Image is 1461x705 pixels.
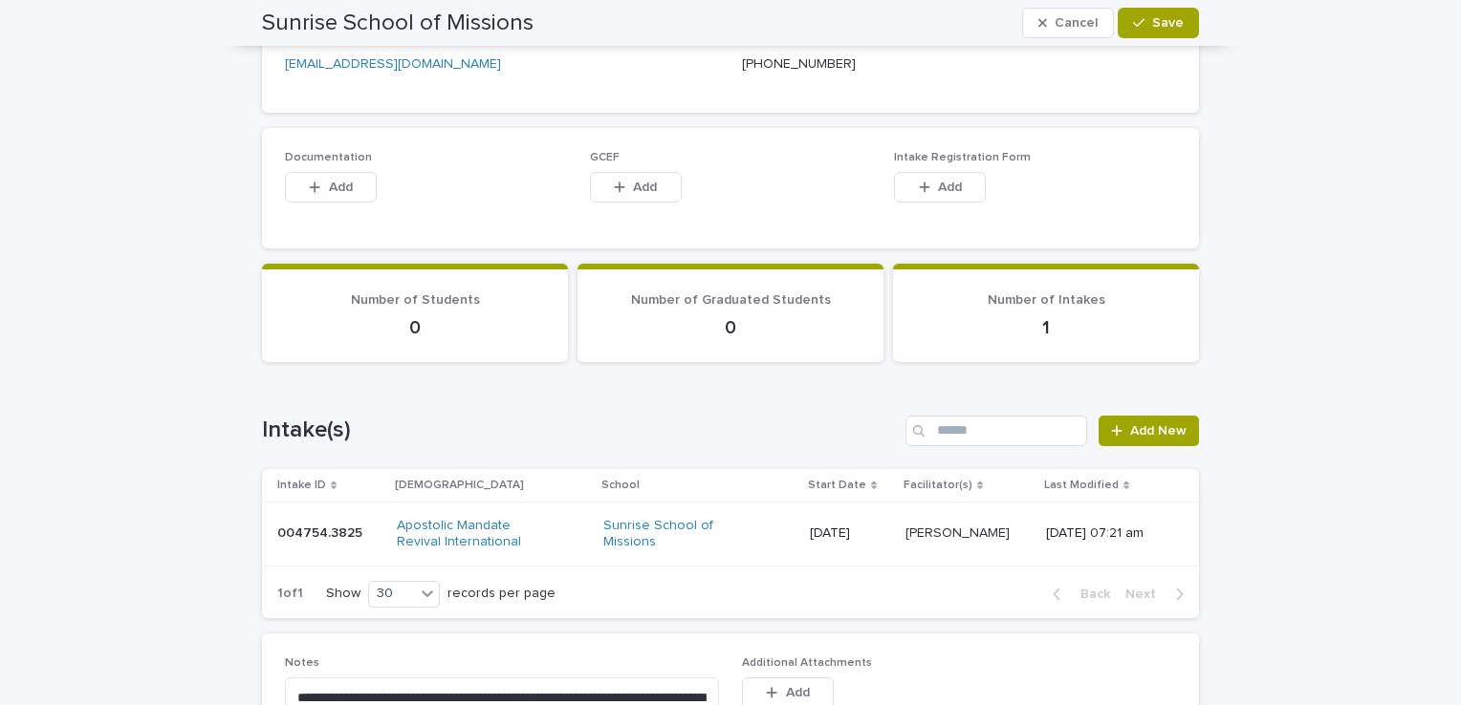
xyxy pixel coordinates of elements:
[742,657,872,669] span: Additional Attachments
[285,152,372,163] span: Documentation
[603,518,763,550] a: Sunrise School of Missions
[1037,586,1118,603] button: Back
[326,586,360,602] p: Show
[590,172,682,203] button: Add
[262,10,534,37] h2: Sunrise School of Missions
[447,586,556,602] p: records per page
[742,54,1176,75] p: [PHONE_NUMBER]
[938,181,962,194] span: Add
[262,570,318,617] p: 1 of 1
[1130,424,1187,438] span: Add New
[808,475,866,496] p: Start Date
[601,475,640,496] p: School
[1152,16,1184,30] span: Save
[277,475,326,496] p: Intake ID
[633,181,657,194] span: Add
[631,293,831,307] span: Number of Graduated Students
[262,502,1199,566] tr: 004754.3825004754.3825 Apostolic Mandate Revival International Sunrise School of Missions [DATE][...
[277,522,366,542] p: 004754.3825
[329,181,353,194] span: Add
[600,316,861,339] p: 0
[1055,16,1098,30] span: Cancel
[810,525,890,542] p: [DATE]
[285,172,377,203] button: Add
[1099,416,1199,446] a: Add New
[916,316,1176,339] p: 1
[590,152,620,163] span: GCEF
[1125,587,1167,601] span: Next
[395,475,524,496] p: [DEMOGRAPHIC_DATA]
[262,417,898,444] h1: Intake(s)
[905,522,1014,542] p: [PERSON_NAME]
[988,293,1105,307] span: Number of Intakes
[351,293,480,307] span: Number of Students
[1069,587,1110,601] span: Back
[1022,8,1114,38] button: Cancel
[285,316,545,339] p: 0
[1118,586,1199,603] button: Next
[1044,475,1119,496] p: Last Modified
[786,686,810,699] span: Add
[397,518,556,550] a: Apostolic Mandate Revival International
[904,475,972,496] p: Facilitator(s)
[1046,525,1168,542] p: [DATE] 07:21 am
[285,657,319,669] span: Notes
[1118,8,1199,38] button: Save
[894,152,1031,163] span: Intake Registration Form
[285,57,501,71] a: [EMAIL_ADDRESS][DOMAIN_NAME]
[905,416,1087,446] input: Search
[894,172,986,203] button: Add
[369,584,415,604] div: 30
